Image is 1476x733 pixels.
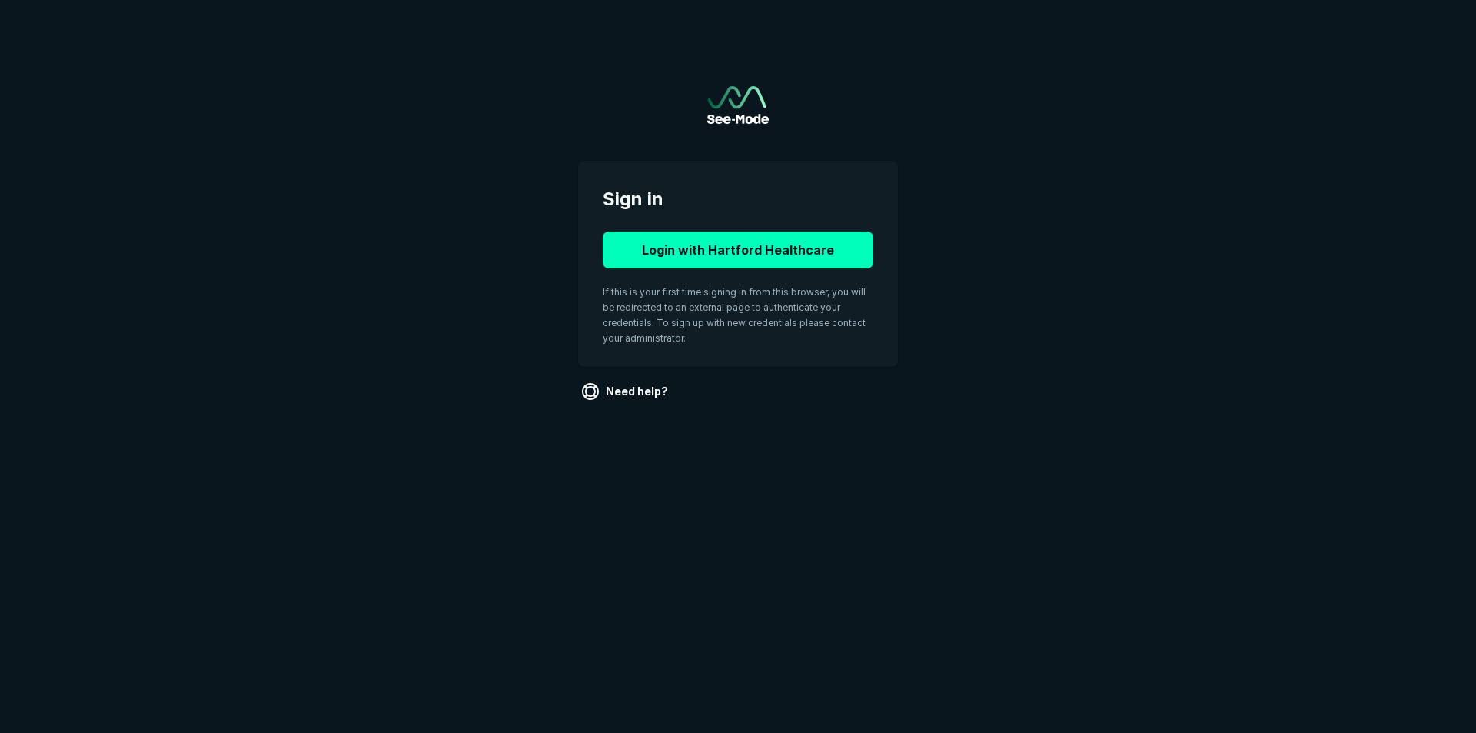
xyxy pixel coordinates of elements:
[707,86,769,124] a: Go to sign in
[603,232,873,268] button: Login with Hartford Healthcare
[603,286,866,344] span: If this is your first time signing in from this browser, you will be redirected to an external pa...
[603,185,873,213] span: Sign in
[578,379,674,404] a: Need help?
[707,86,769,124] img: See-Mode Logo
